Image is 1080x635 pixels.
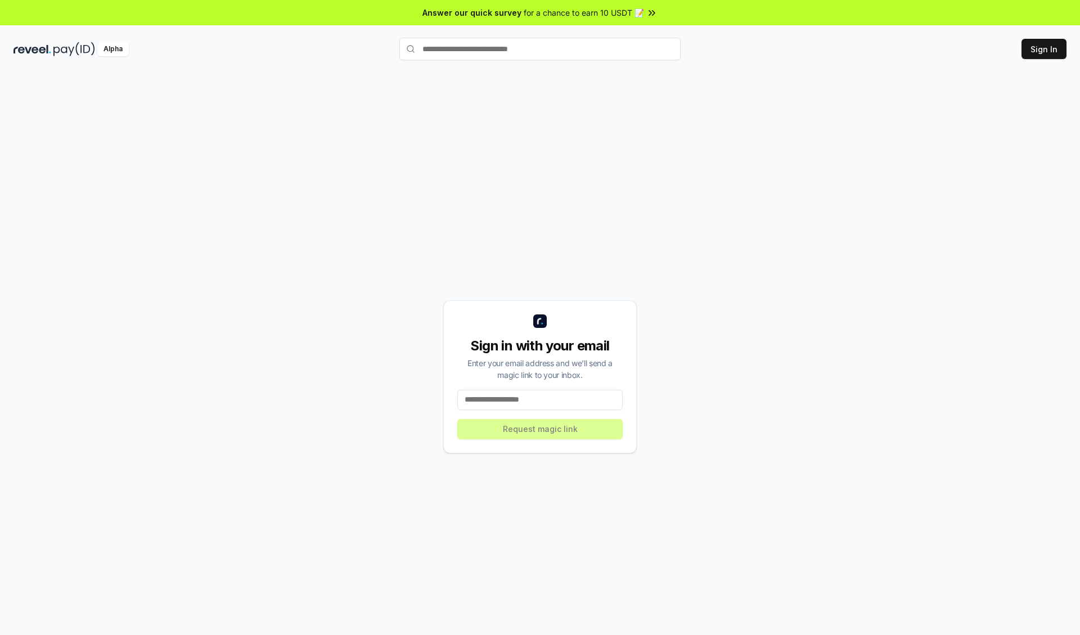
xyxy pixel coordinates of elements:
span: for a chance to earn 10 USDT 📝 [524,7,644,19]
img: reveel_dark [13,42,51,56]
img: pay_id [53,42,95,56]
button: Sign In [1021,39,1066,59]
img: logo_small [533,314,547,328]
div: Alpha [97,42,129,56]
span: Answer our quick survey [422,7,521,19]
div: Enter your email address and we’ll send a magic link to your inbox. [457,357,623,381]
div: Sign in with your email [457,337,623,355]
